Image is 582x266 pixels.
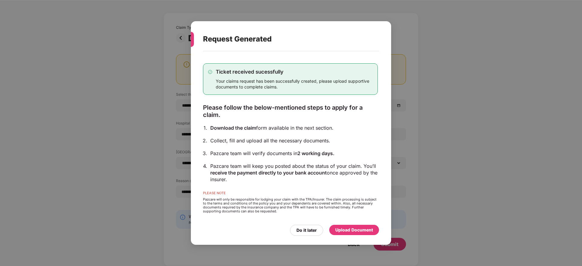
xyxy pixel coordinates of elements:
div: Request Generated [203,27,364,51]
div: Upload Document [335,227,373,233]
div: 2. [203,137,207,144]
div: Please follow the below-mentioned steps to apply for a claim. [203,104,378,118]
div: PLEASE NOTE [203,191,378,198]
div: Pazcare team will keep you posted about the status of your claim. You’ll once approved by the ins... [210,163,378,183]
span: 2 working days. [297,150,334,156]
div: Do it later [296,227,317,234]
div: Your claims request has been successfully created, please upload supportive documents to complete... [216,78,373,90]
div: Pazcare will only be responsible for lodging your claim with the TPA/Insurer. The claim processin... [203,198,378,213]
div: Ticket received sucessfully [216,68,373,75]
span: receive the payment directly to your bank account [210,170,327,176]
div: 1. [204,125,207,131]
div: Pazcare team will verify documents in [210,150,378,157]
div: 3. [203,150,207,157]
div: Collect, fill and upload all the necessary documents. [210,137,378,144]
span: Download the claim [210,125,256,131]
img: svg+xml;base64,PHN2ZyB4bWxucz0iaHR0cDovL3d3dy53My5vcmcvMjAwMC9zdmciIHdpZHRoPSIxMy4zMzMiIGhlaWdodD... [208,70,212,74]
div: form available in the next section. [210,125,378,131]
div: 4. [203,163,207,169]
